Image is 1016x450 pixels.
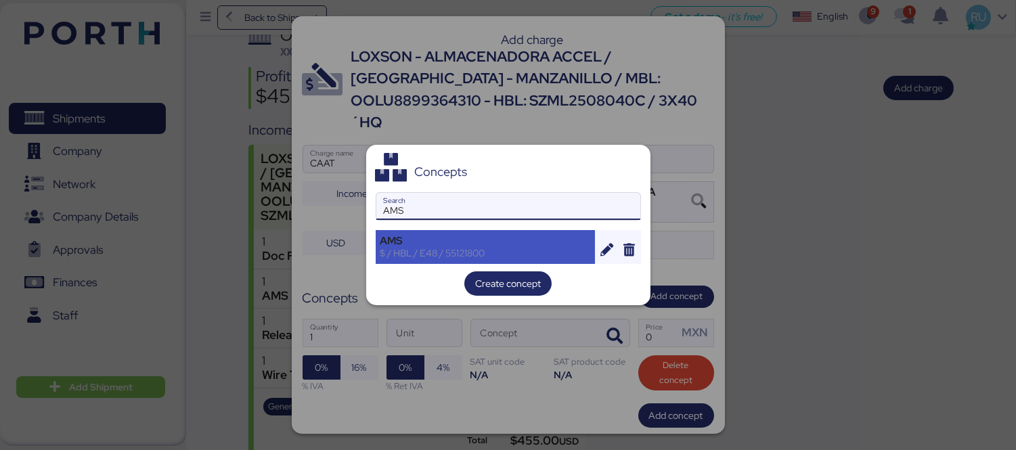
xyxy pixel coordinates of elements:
input: Search [376,193,640,220]
div: $ / HBL / E48 / 55121800 [380,247,591,259]
div: AMS [380,235,591,247]
button: Create concept [464,271,552,296]
div: Concepts [414,166,467,178]
span: Create concept [475,275,541,292]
